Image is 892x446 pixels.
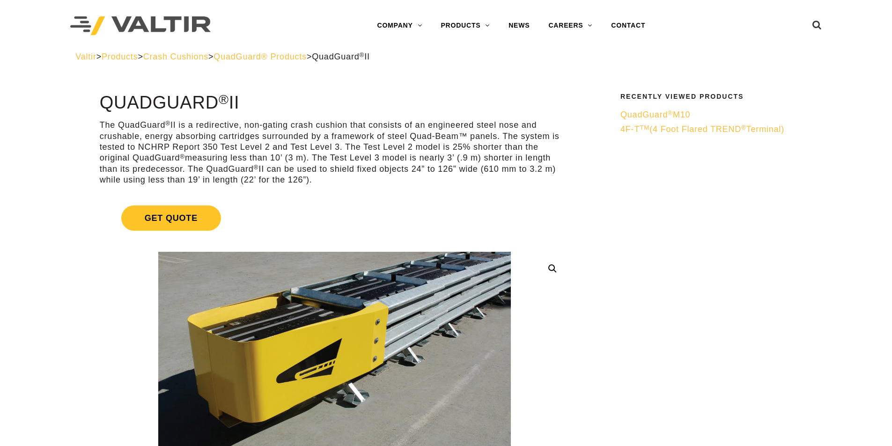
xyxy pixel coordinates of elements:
a: QuadGuard®M10 [620,110,811,120]
span: Get Quote [121,205,221,231]
a: Products [102,52,138,61]
sup: TM [640,124,649,131]
span: 4F-T (4 Foot Flared TREND Terminal) [620,124,784,134]
sup: ® [741,124,746,131]
sup: ® [254,164,259,171]
a: 4F-TTM(4 Foot Flared TREND®Terminal) [620,124,811,135]
a: PRODUCTS [431,16,499,35]
a: Crash Cushions [143,52,208,61]
sup: ® [219,92,229,107]
img: Valtir [70,16,211,36]
span: QuadGuard II [312,52,370,61]
span: QuadGuard M10 [620,110,690,119]
sup: ® [360,51,365,58]
h2: Recently Viewed Products [620,93,811,100]
a: CONTACT [602,16,655,35]
a: QuadGuard® Products [214,52,307,61]
a: Valtir [75,52,96,61]
a: NEWS [499,16,539,35]
a: CAREERS [539,16,602,35]
a: Get Quote [100,194,569,242]
p: The QuadGuard II is a redirective, non-gating crash cushion that consists of an engineered steel ... [100,120,569,185]
sup: ® [180,153,185,160]
sup: ® [668,110,673,117]
a: COMPANY [368,16,431,35]
div: > > > > [75,51,817,62]
sup: ® [165,120,170,127]
h1: QuadGuard II [100,93,569,113]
